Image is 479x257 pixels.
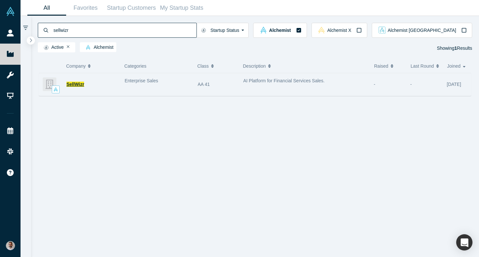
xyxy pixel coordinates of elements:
[455,46,457,51] strong: 1
[437,46,472,51] span: Showing Results
[243,59,266,73] span: Description
[6,241,15,250] img: Gotam Bhardwaj's Account
[44,45,49,50] img: Startup status
[198,73,237,96] div: AA 41
[197,59,209,73] span: Class
[243,78,325,83] span: AI Platform for Financial Services Sales.
[83,45,113,50] span: Alchemist
[86,45,91,50] img: alchemist Vault Logo
[66,59,114,73] button: Company
[158,0,206,16] a: My Startup Stats
[379,27,385,34] img: alchemist_aj Vault Logo
[201,28,206,33] img: Startup status
[125,78,158,83] span: Enterprise Sales
[43,77,56,91] img: SellWizr's Logo
[196,23,249,38] button: Startup Status
[6,7,15,16] img: Alchemist Vault Logo
[66,59,86,73] span: Company
[66,0,105,16] a: Favorites
[197,59,233,73] button: Class
[243,59,368,73] button: Description
[372,23,472,38] button: alchemist_aj Vault LogoAlchemist [GEOGRAPHIC_DATA]
[105,0,158,16] a: Startup Customers
[66,82,84,87] a: SellWizr
[447,82,461,87] span: [DATE]
[41,45,64,50] span: Active
[53,22,196,38] input: Search by company name, class, customer, one-liner or category
[67,45,70,49] button: Remove Filter
[447,59,468,73] button: Joined
[374,82,375,87] span: -
[269,28,291,33] span: Alchemist
[312,23,367,38] button: alchemistx Vault LogoAlchemist X
[411,59,440,73] button: Last Round
[327,28,351,33] span: Alchemist X
[447,59,460,73] span: Joined
[388,28,456,33] span: Alchemist [GEOGRAPHIC_DATA]
[53,87,58,92] img: alchemist Vault Logo
[318,27,325,34] img: alchemistx Vault Logo
[253,23,307,38] button: alchemist Vault LogoAlchemist
[410,82,412,87] span: -
[374,59,388,73] span: Raised
[260,27,267,34] img: alchemist Vault Logo
[411,59,434,73] span: Last Round
[27,0,66,16] a: All
[374,59,404,73] button: Raised
[124,63,147,69] span: Categories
